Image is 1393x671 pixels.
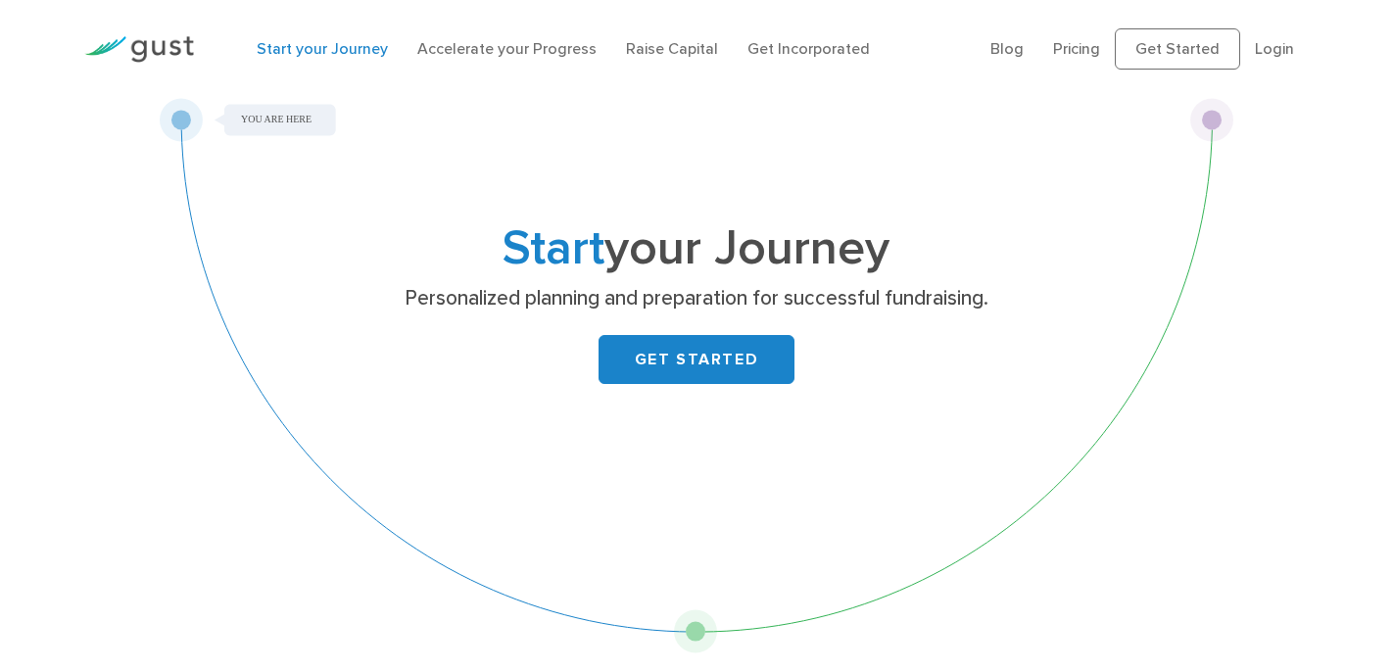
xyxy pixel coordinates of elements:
[1053,39,1100,58] a: Pricing
[417,39,597,58] a: Accelerate your Progress
[599,335,794,384] a: GET STARTED
[1255,39,1294,58] a: Login
[316,285,1076,312] p: Personalized planning and preparation for successful fundraising.
[1115,28,1240,70] a: Get Started
[84,36,194,63] img: Gust Logo
[257,39,388,58] a: Start your Journey
[747,39,870,58] a: Get Incorporated
[310,226,1083,271] h1: your Journey
[990,39,1024,58] a: Blog
[503,219,604,277] span: Start
[626,39,718,58] a: Raise Capital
